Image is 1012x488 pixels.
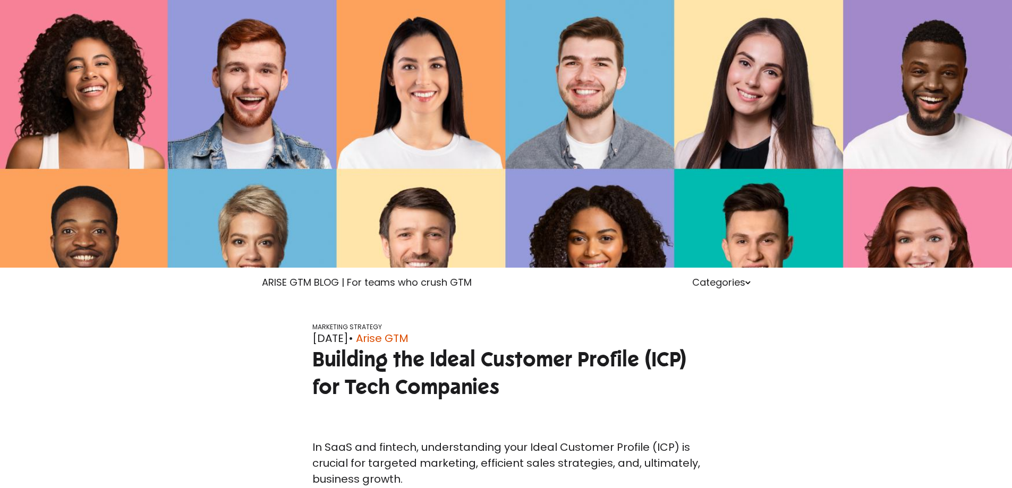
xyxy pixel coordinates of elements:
[312,346,687,400] span: Building the Ideal Customer Profile (ICP) for Tech Companies
[692,276,751,289] a: Categories
[312,330,700,346] div: [DATE]
[312,322,382,331] a: MARKETING STRATEGY
[356,330,409,346] a: Arise GTM
[348,331,353,346] span: •
[959,437,1012,488] iframe: Chat Widget
[262,276,472,289] a: ARISE GTM BLOG | For teams who crush GTM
